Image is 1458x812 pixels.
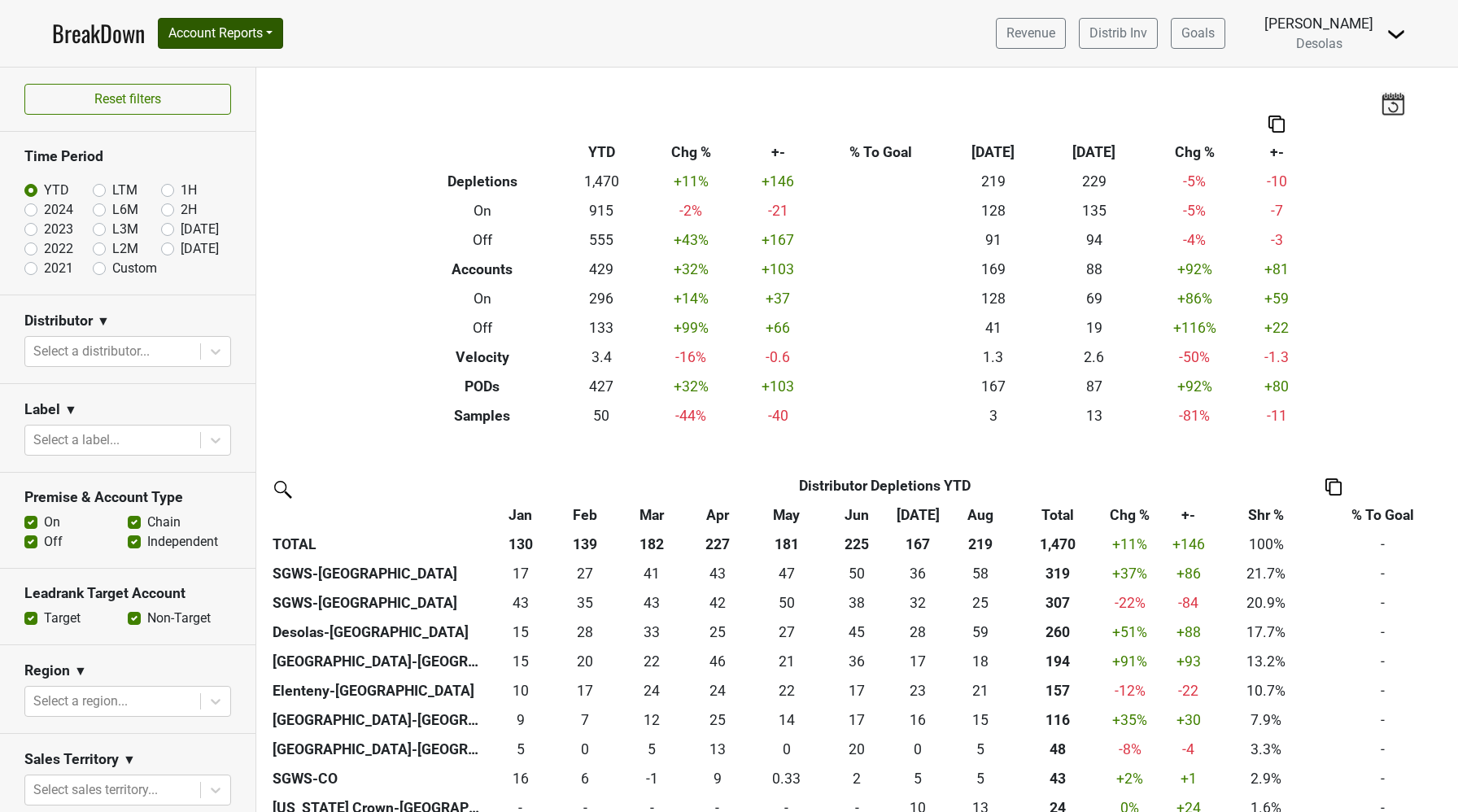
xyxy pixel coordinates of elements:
div: 25 [690,709,744,731]
td: 22 [618,647,687,676]
th: [GEOGRAPHIC_DATA]-[GEOGRAPHIC_DATA] [268,705,488,735]
th: 130 [488,530,553,559]
div: 27 [753,622,819,643]
td: -7 [1245,196,1308,225]
td: 167 [943,372,1044,401]
div: 43 [491,592,549,613]
div: 18 [949,651,1011,672]
label: 2022 [44,239,73,259]
th: May: activate to sort column ascending [749,500,823,530]
div: 43 [622,592,683,613]
div: 15 [949,709,1011,731]
div: 15 [491,622,549,643]
td: +35 % [1100,705,1160,735]
label: Non-Target [147,609,211,628]
div: 50 [827,563,886,584]
td: 16.5 [824,676,890,705]
td: +51 % [1100,618,1160,647]
div: 20 [557,651,614,672]
td: 34.672 [553,588,618,618]
td: 27 [553,559,618,588]
th: 115.570 [1015,705,1100,735]
div: 35 [557,592,614,613]
td: 296 [559,284,644,313]
th: Chg %: activate to sort column ascending [1100,500,1160,530]
a: BreakDown [52,16,145,50]
div: 17 [827,709,886,731]
div: -84 [1164,592,1213,613]
label: Independent [147,532,218,552]
th: Elenteny-[GEOGRAPHIC_DATA] [268,676,488,705]
td: -3 [1245,225,1308,255]
td: 87 [1044,372,1145,401]
td: +37 % [1100,559,1160,588]
th: 227 [687,530,749,559]
div: +30 [1164,709,1213,731]
td: 20 [824,735,890,764]
td: 58 [945,559,1015,588]
div: 21 [949,680,1011,701]
div: 38 [827,592,886,613]
td: 43.166 [618,588,687,618]
td: 27.338 [749,618,823,647]
td: +59 [1245,284,1308,313]
td: +92 % [1144,255,1245,284]
td: 135 [1044,196,1145,225]
th: 1,470 [1015,530,1100,559]
div: 17 [557,680,614,701]
div: 260 [1019,622,1096,643]
td: +66 [738,313,818,343]
td: -12 % [1100,676,1160,705]
td: 28.336 [890,618,945,647]
th: [GEOGRAPHIC_DATA]-[GEOGRAPHIC_DATA] [268,647,488,676]
th: +- [738,138,818,167]
label: LTM [112,181,138,200]
td: +167 [738,225,818,255]
label: Chain [147,513,181,532]
td: 17.01 [824,705,890,735]
td: 555 [559,225,644,255]
div: 319 [1019,563,1096,584]
td: +116 % [1144,313,1245,343]
td: 128 [943,196,1044,225]
a: Revenue [996,18,1066,49]
td: 32.671 [618,618,687,647]
th: Distributor Depletions YTD [553,471,1217,500]
h3: Premise & Account Type [24,489,231,506]
td: +37 [738,284,818,313]
td: 20 [553,647,618,676]
td: 16.5 [890,647,945,676]
td: - [1316,618,1451,647]
div: +86 [1164,563,1213,584]
th: 181 [749,530,823,559]
label: L2M [112,239,138,259]
td: 19 [1044,313,1145,343]
td: +86 % [1144,284,1245,313]
td: +146 [738,167,818,196]
h3: Time Period [24,148,231,165]
div: 307 [1019,592,1096,613]
th: PODs [406,372,560,401]
th: Samples [406,401,560,430]
div: 7 [557,709,614,731]
td: 20.9% [1217,588,1316,618]
label: 2H [181,200,197,220]
th: YTD [559,138,644,167]
div: 33 [622,622,683,643]
td: 5 [618,735,687,764]
td: +103 [738,372,818,401]
td: -2 % [644,196,738,225]
div: 10 [491,680,549,701]
td: 14.01 [749,705,823,735]
td: +91 % [1100,647,1160,676]
td: 15.85 [890,705,945,735]
td: - [1316,588,1451,618]
td: - [1316,705,1451,735]
div: 32 [894,592,942,613]
div: 42 [690,592,744,613]
label: [DATE] [181,220,219,239]
div: 17 [894,651,942,672]
label: Custom [112,259,157,278]
td: 9.33 [488,705,553,735]
th: % To Goal [818,138,943,167]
